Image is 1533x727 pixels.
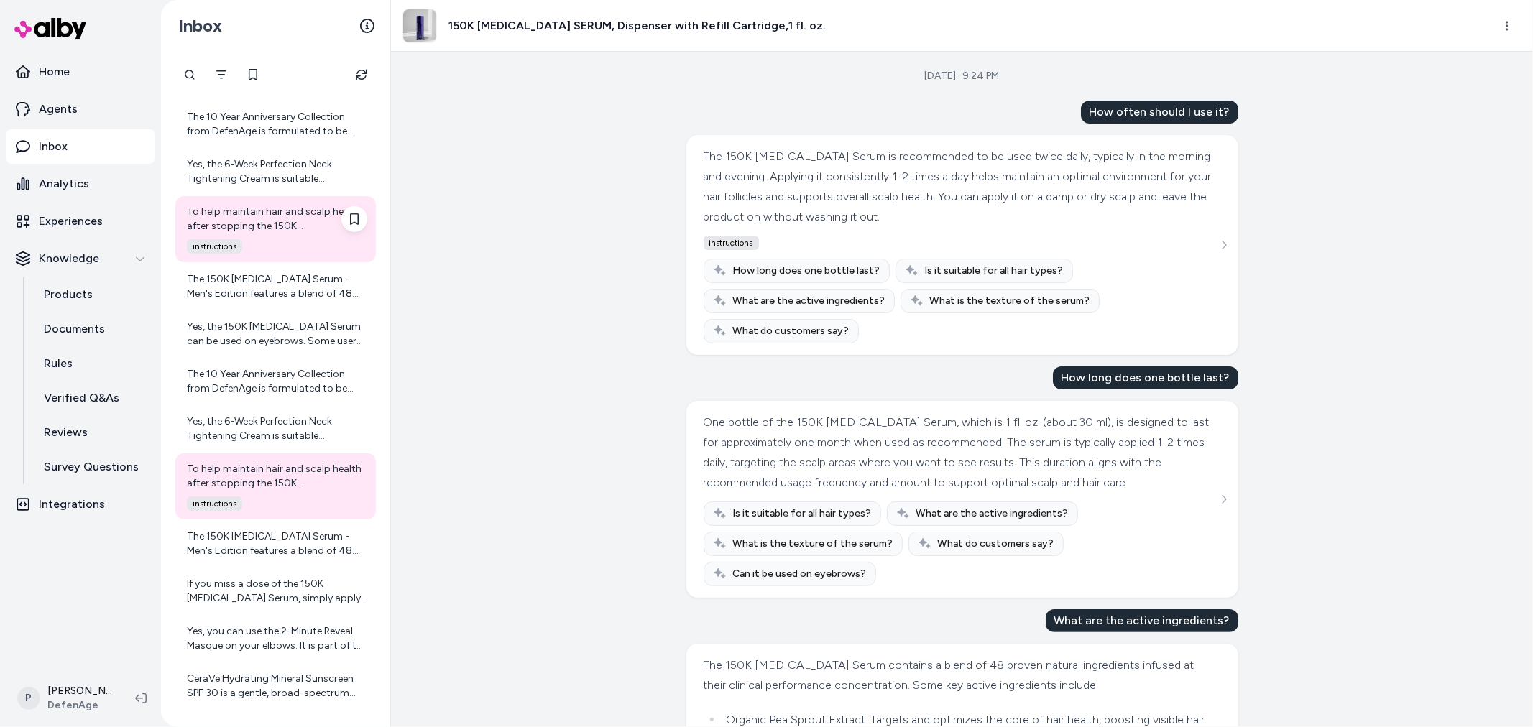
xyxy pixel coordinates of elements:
span: What do customers say? [733,324,850,338]
a: Survey Questions [29,450,155,484]
a: Rules [29,346,155,381]
img: hair-serum-30-ml.jpg [403,9,436,42]
div: One bottle of the 150K [MEDICAL_DATA] Serum, which is 1 fl. oz. (about 30 ml), is designed to las... [704,412,1217,493]
p: Knowledge [39,250,99,267]
button: Refresh [347,60,376,89]
span: instructions [187,239,242,254]
a: Experiences [6,204,155,239]
p: Home [39,63,70,80]
div: To help maintain hair and scalp health after stopping the 150K [MEDICAL_DATA] Serum, consider the... [187,462,367,491]
h2: Inbox [178,15,222,37]
img: alby Logo [14,18,86,39]
a: Inbox [6,129,155,164]
div: The 150K [MEDICAL_DATA] Serum contains a blend of 48 proven natural ingredients infused at their ... [704,655,1217,695]
span: Is it suitable for all hair types? [925,264,1064,278]
p: Verified Q&As [44,389,119,407]
span: instructions [704,236,759,250]
div: To help maintain hair and scalp health after stopping the 150K [MEDICAL_DATA] Serum, consider the... [187,205,367,233]
a: To help maintain hair and scalp health after stopping the 150K [MEDICAL_DATA] Serum, consider the... [175,196,376,262]
a: Reviews [29,415,155,450]
div: If you miss a dose of the 150K [MEDICAL_DATA] Serum, simply apply it as soon as you remember. The... [187,577,367,606]
a: Products [29,277,155,312]
p: Inbox [39,138,68,155]
span: What is the texture of the serum? [930,294,1090,308]
p: [PERSON_NAME] [47,684,112,698]
a: The 10 Year Anniversary Collection from DefenAge is formulated to be suitable for a variety of sk... [175,358,376,404]
a: Home [6,55,155,89]
button: Knowledge [6,241,155,276]
div: The 10 Year Anniversary Collection from DefenAge is formulated to be suitable for a variety of sk... [187,110,367,139]
div: What are the active ingredients? [1046,609,1238,632]
a: To help maintain hair and scalp health after stopping the 150K [MEDICAL_DATA] Serum, consider the... [175,453,376,519]
span: What is the texture of the serum? [733,537,893,551]
p: Reviews [44,424,88,441]
a: Analytics [6,167,155,201]
div: Yes, the 6-Week Perfection Neck Tightening Cream is suitable [MEDICAL_DATA]. It is formulated to ... [187,157,367,186]
div: Yes, you can use the 2-Minute Reveal Masque on your elbows. It is part of the Ultimate Hand Trio ... [187,624,367,653]
span: What are the active ingredients? [916,506,1069,521]
div: CeraVe Hydrating Mineral Sunscreen SPF 30 is a gentle, broad-spectrum sunscreen that offers effec... [187,672,367,700]
div: How long does one bottle last? [1053,366,1238,389]
span: What are the active ingredients? [733,294,885,308]
a: Integrations [6,487,155,522]
span: P [17,687,40,710]
a: Yes, the 6-Week Perfection Neck Tightening Cream is suitable [MEDICAL_DATA]. It is formulated to ... [175,149,376,195]
div: Yes, the 150K [MEDICAL_DATA] Serum can be used on eyebrows. Some users have reported positive res... [187,320,367,348]
span: Can it be used on eyebrows? [733,567,867,581]
span: instructions [187,496,242,511]
div: How often should I use it? [1081,101,1238,124]
button: See more [1215,236,1233,254]
a: The 10 Year Anniversary Collection from DefenAge is formulated to be suitable for a variety of sk... [175,101,376,147]
span: How long does one bottle last? [733,264,880,278]
span: DefenAge [47,698,112,713]
a: Agents [6,92,155,126]
div: [DATE] · 9:24 PM [925,69,1000,83]
span: Is it suitable for all hair types? [733,506,872,521]
a: Verified Q&As [29,381,155,415]
h3: 150K [MEDICAL_DATA] SERUM, Dispenser with Refill Cartridge,1 fl. oz. [448,17,826,34]
div: Yes, the 6-Week Perfection Neck Tightening Cream is suitable [MEDICAL_DATA]. It is formulated to ... [187,415,367,443]
a: The 150K [MEDICAL_DATA] Serum - Men's Edition features a blend of 48 proven natural ingredients i... [175,264,376,310]
a: If you miss a dose of the 150K [MEDICAL_DATA] Serum, simply apply it as soon as you remember. The... [175,568,376,614]
button: Filter [207,60,236,89]
a: The 150K [MEDICAL_DATA] Serum - Men's Edition features a blend of 48 proven natural ingredients i... [175,521,376,567]
p: Rules [44,355,73,372]
a: Yes, you can use the 2-Minute Reveal Masque on your elbows. It is part of the Ultimate Hand Trio ... [175,616,376,662]
a: Documents [29,312,155,346]
div: The 10 Year Anniversary Collection from DefenAge is formulated to be suitable for a variety of sk... [187,367,367,396]
p: Products [44,286,93,303]
p: Agents [39,101,78,118]
p: Survey Questions [44,458,139,476]
a: Yes, the 6-Week Perfection Neck Tightening Cream is suitable [MEDICAL_DATA]. It is formulated to ... [175,406,376,452]
span: What do customers say? [938,537,1054,551]
button: P[PERSON_NAME]DefenAge [9,675,124,721]
button: See more [1215,491,1233,508]
a: CeraVe Hydrating Mineral Sunscreen SPF 30 is a gentle, broad-spectrum sunscreen that offers effec... [175,663,376,709]
p: Experiences [39,213,103,230]
p: Analytics [39,175,89,193]
p: Documents [44,320,105,338]
div: The 150K [MEDICAL_DATA] Serum - Men's Edition features a blend of 48 proven natural ingredients i... [187,529,367,558]
a: Yes, the 150K [MEDICAL_DATA] Serum can be used on eyebrows. Some users have reported positive res... [175,311,376,357]
div: The 150K [MEDICAL_DATA] Serum is recommended to be used twice daily, typically in the morning and... [704,147,1217,227]
p: Integrations [39,496,105,513]
div: The 150K [MEDICAL_DATA] Serum - Men's Edition features a blend of 48 proven natural ingredients i... [187,272,367,301]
